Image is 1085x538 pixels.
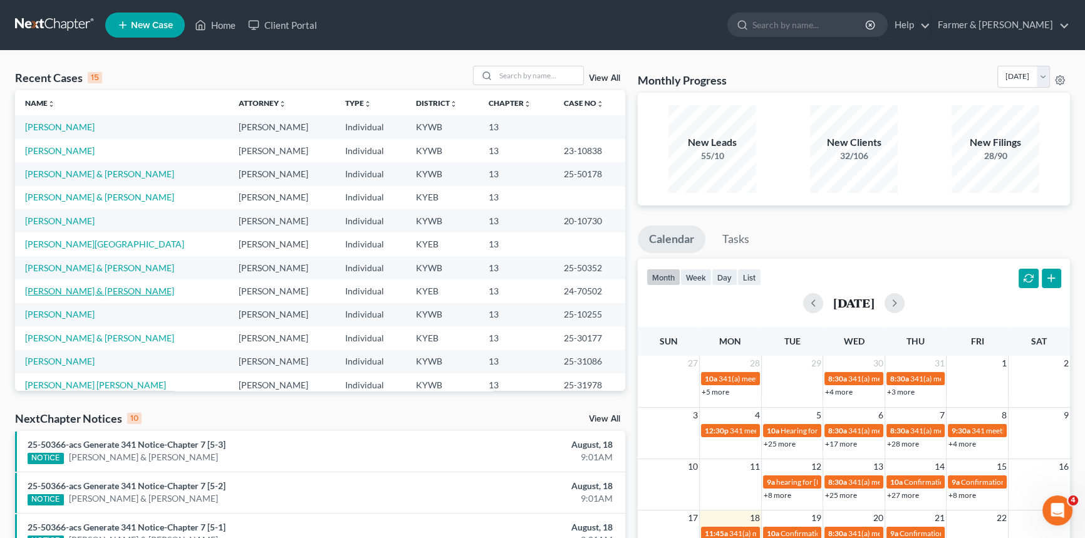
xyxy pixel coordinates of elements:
[719,336,741,346] span: Mon
[1031,336,1047,346] span: Sat
[405,279,479,303] td: KYEB
[479,139,553,162] td: 13
[28,522,226,532] a: 25-50366-acs Generate 341 Notice-Chapter 7 [5-1]
[229,162,335,185] td: [PERSON_NAME]
[15,411,142,426] div: NextChapter Notices
[426,451,613,463] div: 9:01AM
[479,232,553,256] td: 13
[335,256,405,279] td: Individual
[887,490,919,500] a: +27 more
[335,209,405,232] td: Individual
[28,494,64,505] div: NOTICE
[906,336,925,346] span: Thu
[1068,495,1078,505] span: 4
[784,336,800,346] span: Tue
[426,480,613,492] div: August, 18
[554,303,625,326] td: 25-10255
[335,279,405,303] td: Individual
[25,145,95,156] a: [PERSON_NAME]
[781,529,923,538] span: Confirmation hearing for [PERSON_NAME]
[335,303,405,326] td: Individual
[596,100,604,108] i: unfold_more
[229,373,335,396] td: [PERSON_NAME]
[660,336,678,346] span: Sun
[680,269,712,286] button: week
[843,336,864,346] span: Wed
[229,232,335,256] td: [PERSON_NAME]
[229,256,335,279] td: [PERSON_NAME]
[25,356,95,366] a: [PERSON_NAME]
[890,426,909,435] span: 8:30a
[848,477,1036,487] span: 341(a) meeting for [PERSON_NAME] & [PERSON_NAME]
[479,373,553,396] td: 13
[825,387,853,396] a: +4 more
[828,477,847,487] span: 8:30a
[848,529,969,538] span: 341(a) meeting for [PERSON_NAME]
[995,510,1008,525] span: 22
[48,100,55,108] i: unfold_more
[810,135,898,150] div: New Clients
[952,477,960,487] span: 9a
[810,459,823,474] span: 12
[28,439,226,450] a: 25-50366-acs Generate 341 Notice-Chapter 7 [5-3]
[737,269,761,286] button: list
[729,529,850,538] span: 341(a) meeting for [PERSON_NAME]
[730,426,920,435] span: 341 meeting for [PERSON_NAME]-[GEOGRAPHIC_DATA]
[479,256,553,279] td: 13
[890,374,909,383] span: 8:30a
[554,139,625,162] td: 23-10838
[25,192,174,202] a: [PERSON_NAME] & [PERSON_NAME]
[405,350,479,373] td: KYWB
[972,426,1084,435] span: 341 meeting for [PERSON_NAME]
[479,303,553,326] td: 13
[687,510,699,525] span: 17
[405,373,479,396] td: KYWB
[589,415,620,423] a: View All
[810,510,823,525] span: 19
[825,490,857,500] a: +25 more
[749,459,761,474] span: 11
[948,439,976,448] a: +4 more
[712,269,737,286] button: day
[496,66,583,85] input: Search by name...
[872,356,885,371] span: 30
[776,477,939,487] span: hearing for [PERSON_NAME] & [PERSON_NAME]
[229,139,335,162] td: [PERSON_NAME]
[88,72,102,83] div: 15
[646,269,680,286] button: month
[479,350,553,373] td: 13
[25,262,174,273] a: [PERSON_NAME] & [PERSON_NAME]
[131,21,173,30] span: New Case
[1042,495,1072,525] iframe: Intercom live chat
[668,150,756,162] div: 55/10
[848,426,1012,435] span: 341(a) meeting for Greisis De La [PERSON_NAME]
[828,426,847,435] span: 8:30a
[405,303,479,326] td: KYWB
[815,408,823,423] span: 5
[345,98,371,108] a: Typeunfold_more
[692,408,699,423] span: 3
[335,139,405,162] td: Individual
[279,100,286,108] i: unfold_more
[952,150,1039,162] div: 28/90
[1057,459,1070,474] span: 16
[767,426,779,435] span: 10a
[405,326,479,349] td: KYEB
[938,408,946,423] span: 7
[764,439,796,448] a: +25 more
[833,296,875,309] h2: [DATE]
[242,14,323,36] a: Client Portal
[638,73,727,88] h3: Monthly Progress
[25,98,55,108] a: Nameunfold_more
[687,459,699,474] span: 10
[25,215,95,226] a: [PERSON_NAME]
[229,209,335,232] td: [PERSON_NAME]
[749,510,761,525] span: 18
[828,374,847,383] span: 8:30a
[877,408,885,423] span: 6
[888,14,930,36] a: Help
[335,115,405,138] td: Individual
[668,135,756,150] div: New Leads
[335,186,405,209] td: Individual
[705,529,728,538] span: 11:45a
